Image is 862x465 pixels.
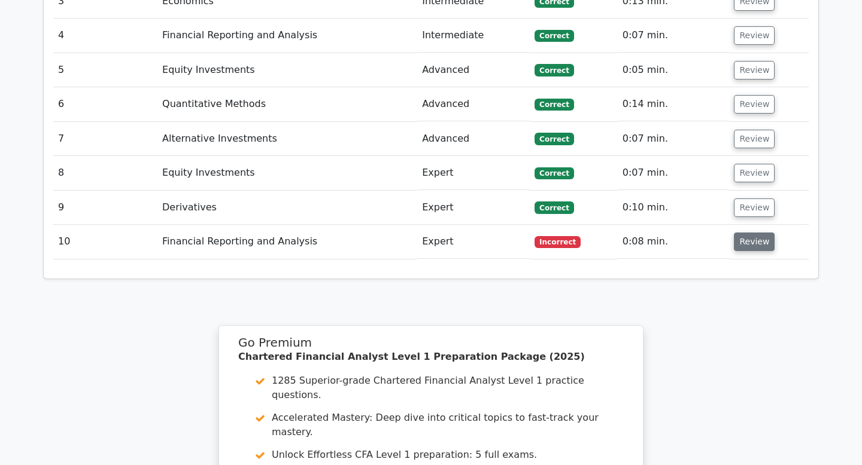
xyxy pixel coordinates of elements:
td: Derivatives [157,191,417,225]
span: Correct [535,30,573,42]
span: Incorrect [535,236,581,248]
td: 0:14 min. [618,87,730,121]
td: Quantitative Methods [157,87,417,121]
td: 0:07 min. [618,156,730,190]
button: Review [734,198,775,217]
td: Advanced [417,87,530,121]
span: Correct [535,201,573,213]
td: Alternative Investments [157,122,417,156]
td: 0:07 min. [618,122,730,156]
td: Advanced [417,122,530,156]
td: 10 [53,225,157,259]
td: Advanced [417,53,530,87]
td: 0:10 min. [618,191,730,225]
span: Correct [535,133,573,145]
td: 4 [53,19,157,53]
td: 6 [53,87,157,121]
button: Review [734,26,775,45]
td: Equity Investments [157,156,417,190]
button: Review [734,61,775,79]
span: Correct [535,64,573,76]
button: Review [734,164,775,182]
td: Financial Reporting and Analysis [157,19,417,53]
button: Review [734,95,775,114]
td: 5 [53,53,157,87]
td: Financial Reporting and Analysis [157,225,417,259]
td: 0:07 min. [618,19,730,53]
td: Expert [417,156,530,190]
td: 0:08 min. [618,225,730,259]
td: 0:05 min. [618,53,730,87]
span: Correct [535,99,573,111]
button: Review [734,232,775,251]
button: Review [734,130,775,148]
td: Expert [417,191,530,225]
td: Equity Investments [157,53,417,87]
span: Correct [535,167,573,179]
td: 8 [53,156,157,190]
td: Expert [417,225,530,259]
td: 9 [53,191,157,225]
td: Intermediate [417,19,530,53]
td: 7 [53,122,157,156]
